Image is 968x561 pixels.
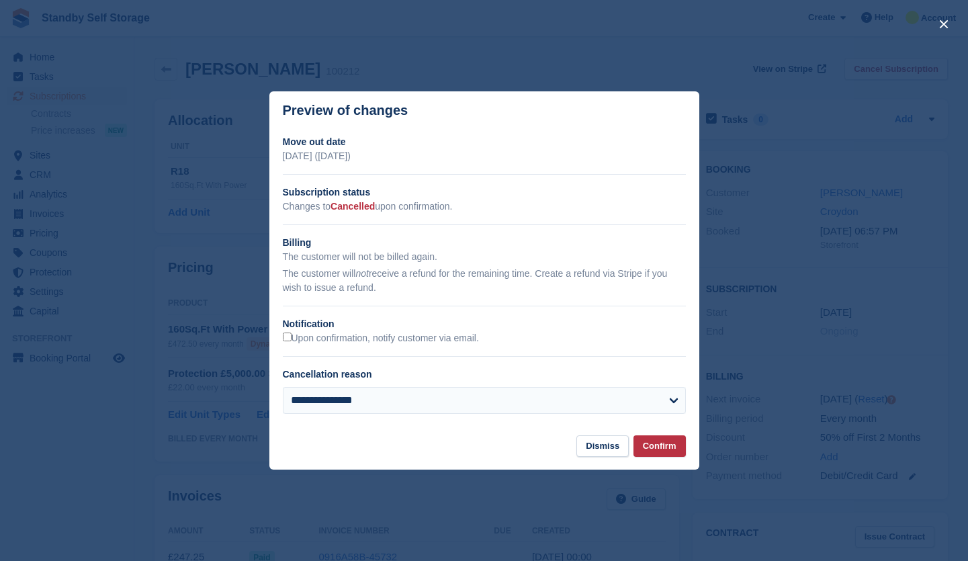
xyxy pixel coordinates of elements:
span: Cancelled [331,201,375,212]
h2: Subscription status [283,185,686,200]
h2: Billing [283,236,686,250]
input: Upon confirmation, notify customer via email. [283,333,292,341]
button: close [933,13,955,35]
p: The customer will receive a refund for the remaining time. Create a refund via Stripe if you wish... [283,267,686,295]
label: Upon confirmation, notify customer via email. [283,333,479,345]
p: The customer will not be billed again. [283,250,686,264]
h2: Move out date [283,135,686,149]
h2: Notification [283,317,686,331]
em: not [355,268,368,279]
button: Confirm [633,435,686,458]
p: Preview of changes [283,103,408,118]
button: Dismiss [576,435,629,458]
label: Cancellation reason [283,369,372,380]
p: [DATE] ([DATE]) [283,149,686,163]
p: Changes to upon confirmation. [283,200,686,214]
